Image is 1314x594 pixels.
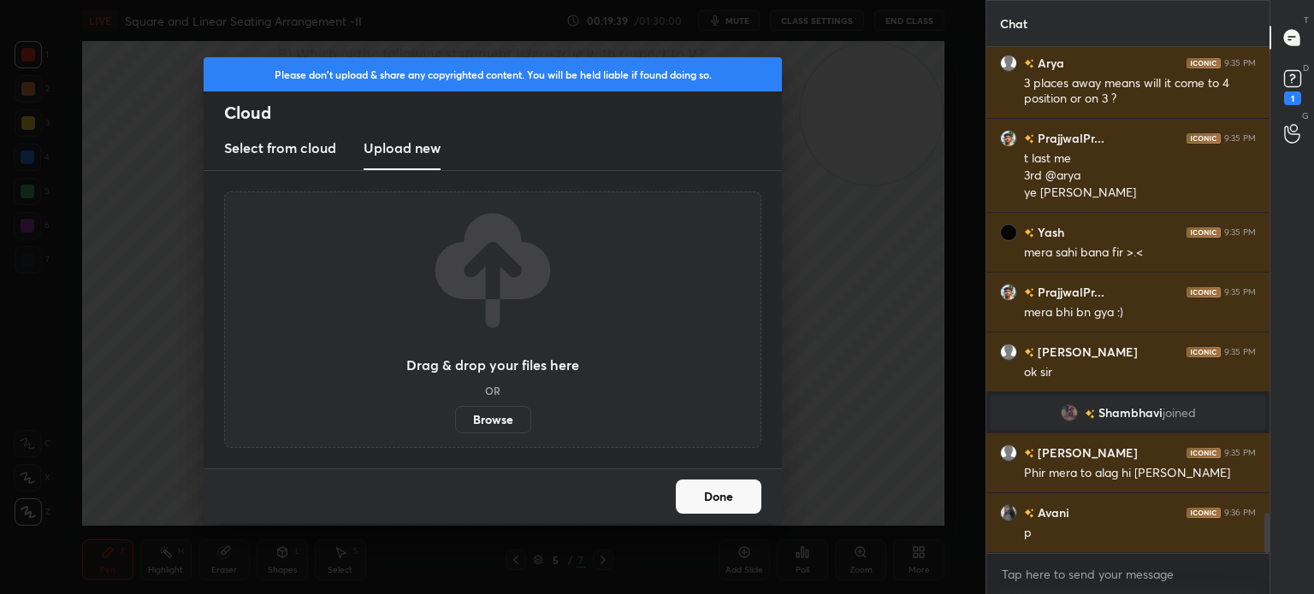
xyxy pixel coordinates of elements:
[1187,448,1221,458] img: iconic-dark.1390631f.png
[1224,227,1256,238] div: 9:35 PM
[1024,134,1034,144] img: no-rating-badge.077c3623.svg
[1024,185,1256,202] div: ye [PERSON_NAME]
[406,358,579,372] h3: Drag & drop your files here
[1000,344,1017,361] img: default.png
[1098,406,1163,420] span: Shambhavi
[1303,62,1309,74] p: D
[1000,444,1017,462] img: default.png
[1187,508,1221,518] img: iconic-dark.1390631f.png
[1000,284,1017,301] img: c8aa66c57a514772bd720eaa74909605.jpg
[1024,288,1034,297] img: no-rating-badge.077c3623.svg
[1024,304,1256,321] div: mera bhi bn gya :)
[1304,14,1309,26] p: T
[1024,244,1256,262] div: mera sahi bana fir >.<
[1034,283,1104,301] h6: PrajjwalPr...
[1024,59,1034,68] img: no-rating-badge.077c3623.svg
[485,385,500,396] h5: OR
[1224,508,1256,518] div: 9:36 PM
[1024,465,1256,482] div: Phir mera to alag hi [PERSON_NAME]
[1024,348,1034,357] img: no-rating-badge.077c3623.svg
[1085,409,1095,419] img: no-rating-badge.077c3623.svg
[1000,130,1017,147] img: c8aa66c57a514772bd720eaa74909605.jpg
[1061,404,1078,421] img: 4e0e91b571894e9aace4f5270b413fe9.jpg
[1034,129,1104,147] h6: PrajjwalPr...
[986,1,1041,46] p: Chat
[1034,223,1064,241] h6: Yash
[676,479,761,514] button: Done
[1034,503,1069,521] h6: Avani
[1224,347,1256,357] div: 9:35 PM
[1024,228,1034,238] img: no-rating-badge.077c3623.svg
[986,47,1270,553] div: grid
[1224,287,1256,297] div: 9:35 PM
[1224,133,1256,144] div: 9:35 PM
[224,138,336,158] h3: Select from cloud
[1034,343,1138,361] h6: [PERSON_NAME]
[1000,224,1017,241] img: ba396c74cd304168b3670d98b9d6a29d.jpg
[1000,55,1017,72] img: default.png
[1163,406,1196,420] span: joined
[1000,504,1017,521] img: 1f454bbfbb4e46a3a1e11cc953c35944.jpg
[1224,58,1256,68] div: 9:35 PM
[1284,91,1301,105] div: 1
[224,102,782,124] h2: Cloud
[1024,168,1256,185] div: 3rd @arya
[1187,133,1221,144] img: iconic-dark.1390631f.png
[204,57,782,91] div: Please don't upload & share any copyrighted content. You will be held liable if found doing so.
[1187,347,1221,357] img: iconic-dark.1390631f.png
[1024,509,1034,518] img: no-rating-badge.077c3623.svg
[1034,444,1138,462] h6: [PERSON_NAME]
[1187,58,1221,68] img: iconic-dark.1390631f.png
[1024,449,1034,458] img: no-rating-badge.077c3623.svg
[1224,448,1256,458] div: 9:35 PM
[1024,75,1256,108] div: 3 places away means will it come to 4 position or on 3 ?
[1187,227,1221,238] img: iconic-dark.1390631f.png
[1302,109,1309,122] p: G
[1187,287,1221,297] img: iconic-dark.1390631f.png
[1024,150,1256,168] div: t last me
[1024,525,1256,542] div: p
[1024,364,1256,381] div: ok sir
[1034,54,1064,72] h6: Arya
[364,138,441,158] h3: Upload new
